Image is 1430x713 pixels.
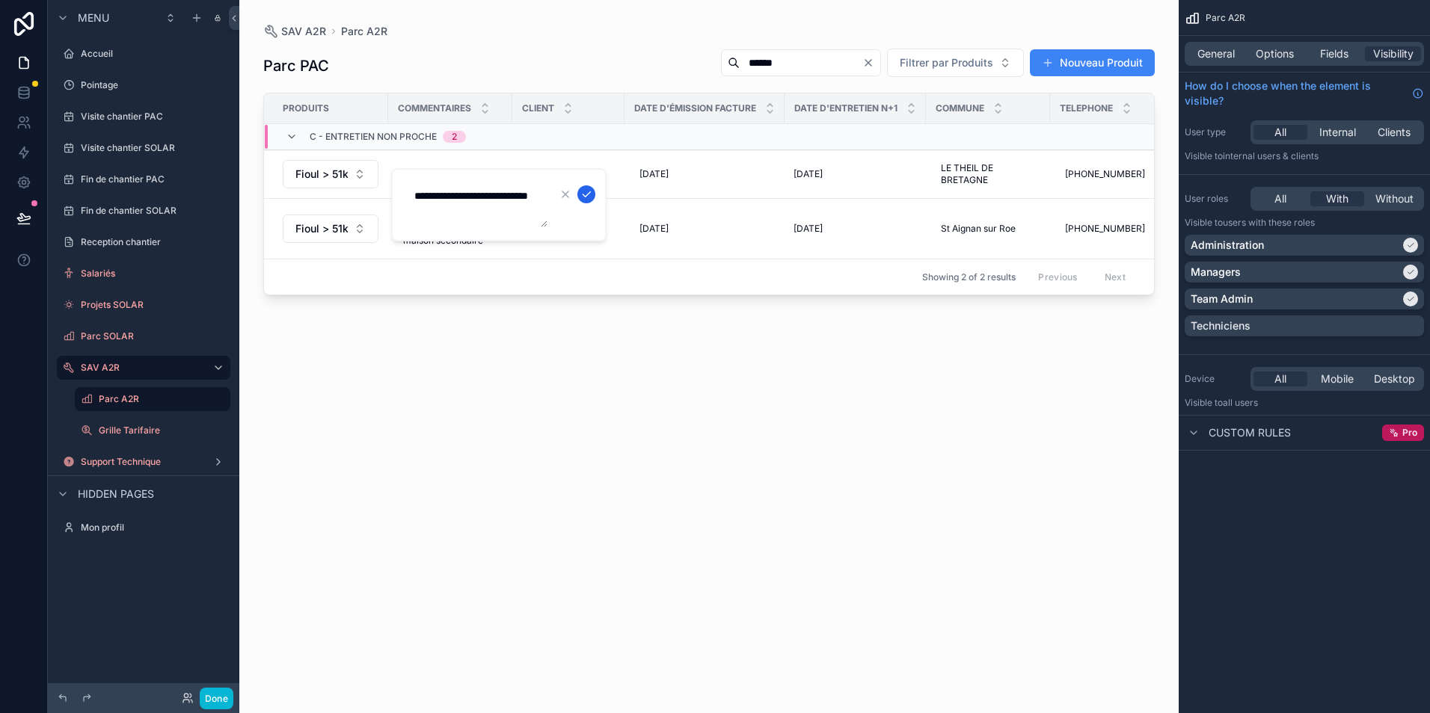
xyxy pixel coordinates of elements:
[398,102,471,114] span: Commentaires
[81,362,200,374] label: SAV A2R
[794,102,897,114] span: Date d'entretien n+1
[1197,46,1235,61] span: General
[310,131,437,143] span: c - entretien non proche
[936,102,984,114] span: Commune
[1060,102,1113,114] span: Telephone
[57,42,230,66] a: Accueil
[81,268,227,280] label: Salariés
[922,271,1016,283] span: Showing 2 of 2 results
[81,456,206,468] label: Support Technique
[1374,371,1415,386] span: Desktop
[887,49,1024,77] button: Select Button
[862,57,880,69] button: Clear
[81,173,227,185] label: Fin de chantier PAC
[200,688,233,709] button: Done
[99,393,221,405] label: Parc A2R
[57,199,230,223] a: Fin de chantier SOLAR
[1185,78,1424,108] a: How do I choose when the element is visible?
[295,167,348,182] span: Fioul > 51kw
[1274,371,1286,386] span: All
[522,102,554,114] span: Client
[452,131,457,143] div: 2
[1191,318,1251,333] p: Techniciens
[57,356,230,380] a: SAV A2R
[81,236,227,248] label: Reception chantier
[634,102,756,114] span: Date d'émission facture
[1320,46,1348,61] span: Fields
[1326,191,1348,206] span: With
[1223,217,1315,228] span: Users with these roles
[1191,238,1264,253] p: Administration
[1065,223,1145,235] span: [PHONE_NUMBER]
[295,221,348,236] span: Fioul > 51kw
[941,223,1016,235] span: St Aignan sur Roe
[81,299,227,311] label: Projets SOLAR
[1209,425,1291,440] span: Custom rules
[1185,217,1424,229] p: Visible to
[1274,191,1286,206] span: All
[57,230,230,254] a: Reception chantier
[57,324,230,348] a: Parc SOLAR
[794,168,823,180] span: [DATE]
[99,425,227,436] label: Grille Tarifaire
[639,223,669,235] span: [DATE]
[1185,193,1245,205] label: User roles
[75,419,230,442] a: Grille Tarifaire
[283,160,378,188] button: Select Button
[283,102,329,114] span: Produits
[341,24,387,39] a: Parc A2R
[1321,371,1354,386] span: Mobile
[1375,191,1414,206] span: Without
[1185,78,1406,108] span: How do I choose when the element is visible?
[57,293,230,317] a: Projets SOLAR
[57,73,230,97] a: Pointage
[78,10,109,25] span: Menu
[1185,150,1424,162] p: Visible to
[75,387,230,411] a: Parc A2R
[57,167,230,191] a: Fin de chantier PAC
[1191,265,1241,280] p: Managers
[1402,427,1417,439] span: Pro
[81,330,227,342] label: Parc SOLAR
[794,223,823,235] span: [DATE]
[1223,150,1319,161] span: Internal users & clients
[57,105,230,129] a: Visite chantier PAC
[263,55,329,76] h1: Parc PAC
[281,24,326,39] span: SAV A2R
[81,48,227,60] label: Accueil
[1185,397,1424,409] p: Visible to
[1274,125,1286,140] span: All
[1191,291,1253,306] p: Team Admin
[263,24,326,39] a: SAV A2R
[1065,168,1145,180] span: [PHONE_NUMBER]
[57,450,230,474] a: Support Technique
[1030,49,1155,76] button: Nouveau Produit
[81,522,227,534] label: Mon profil
[81,142,227,154] label: Visite chantier SOLAR
[81,205,227,217] label: Fin de chantier SOLAR
[1185,373,1245,385] label: Device
[639,168,669,180] span: [DATE]
[1223,397,1258,408] span: all users
[1256,46,1294,61] span: Options
[1206,12,1245,24] span: Parc A2R
[57,262,230,285] a: Salariés
[1378,125,1411,140] span: Clients
[81,111,227,123] label: Visite chantier PAC
[900,55,993,70] span: Filtrer par Produits
[1185,126,1245,138] label: User type
[57,136,230,160] a: Visite chantier SOLAR
[1373,46,1414,61] span: Visibility
[283,214,378,243] button: Select Button
[941,162,1035,186] span: LE THEIL DE BRETAGNE
[81,79,227,91] label: Pointage
[1319,125,1356,140] span: Internal
[78,487,154,501] span: Hidden pages
[57,516,230,540] a: Mon profil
